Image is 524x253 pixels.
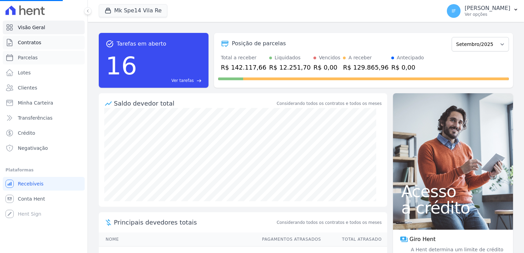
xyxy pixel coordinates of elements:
div: Total a receber [221,54,266,61]
a: Transferências [3,111,85,125]
a: Ver tarefas east [140,77,202,84]
span: Negativação [18,145,48,152]
th: Pagamentos Atrasados [255,232,321,246]
a: Visão Geral [3,21,85,34]
span: Principais devedores totais [114,218,275,227]
div: Vencidos [319,54,340,61]
span: Lotes [18,69,31,76]
button: IF [PERSON_NAME] Ver opções [441,1,524,21]
p: Ver opções [465,12,510,17]
span: Conta Hent [18,195,45,202]
th: Nome [99,232,255,246]
a: Clientes [3,81,85,95]
span: task_alt [106,40,114,48]
div: R$ 129.865,96 [343,63,389,72]
div: Posição de parcelas [232,39,286,48]
div: Antecipado [397,54,424,61]
div: R$ 12.251,70 [269,63,311,72]
a: Negativação [3,141,85,155]
span: Clientes [18,84,37,91]
span: Contratos [18,39,41,46]
div: R$ 142.117,66 [221,63,266,72]
span: a crédito [401,200,505,216]
div: R$ 0,00 [313,63,340,72]
span: Giro Hent [409,235,436,243]
span: Ver tarefas [171,77,194,84]
span: Parcelas [18,54,38,61]
span: Crédito [18,130,35,136]
span: Tarefas em aberto [117,40,166,48]
div: Plataformas [5,166,82,174]
div: R$ 0,00 [391,63,424,72]
a: Minha Carteira [3,96,85,110]
div: Saldo devedor total [114,99,275,108]
th: Total Atrasado [321,232,387,246]
a: Recebíveis [3,177,85,191]
div: A receber [348,54,372,61]
a: Parcelas [3,51,85,64]
button: Mk Spe14 Vila Re [99,4,167,17]
a: Conta Hent [3,192,85,206]
span: Recebíveis [18,180,44,187]
span: Visão Geral [18,24,45,31]
a: Lotes [3,66,85,80]
span: IF [452,9,456,13]
div: 16 [106,48,137,84]
span: east [196,78,202,83]
a: Crédito [3,126,85,140]
span: Minha Carteira [18,99,53,106]
span: Transferências [18,115,52,121]
a: Contratos [3,36,85,49]
p: [PERSON_NAME] [465,5,510,12]
div: Considerando todos os contratos e todos os meses [277,100,382,107]
span: Considerando todos os contratos e todos os meses [277,219,382,226]
div: Liquidados [275,54,301,61]
span: Acesso [401,183,505,200]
